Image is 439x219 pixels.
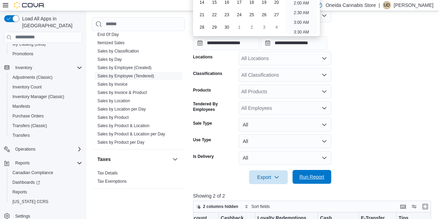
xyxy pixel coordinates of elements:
[291,9,312,17] li: 2:30 AM
[10,40,49,48] a: My Catalog (Beta)
[92,30,185,149] div: Sales
[97,179,127,184] a: Tax Exemptions
[1,144,85,154] button: Operations
[379,1,380,9] p: |
[12,123,47,128] span: Transfers (Classic)
[7,49,85,59] button: Promotions
[97,171,118,175] a: Tax Details
[10,50,36,58] a: Promotions
[326,1,376,9] p: Oneida Cannabis Store
[197,22,208,33] div: day-28
[239,151,331,165] button: All
[299,173,324,180] span: Run Report
[10,93,67,101] a: Inventory Manager (Classic)
[10,178,82,187] span: Dashboards
[97,179,127,184] span: Tax Exemptions
[97,48,139,54] span: Sales by Classification
[193,121,212,126] label: Sale Type
[234,22,245,33] div: day-1
[221,9,232,20] div: day-23
[291,18,312,27] li: 3:00 AM
[15,146,36,152] span: Operations
[193,71,222,76] label: Classifications
[384,1,390,9] span: UD
[7,187,85,197] button: Reports
[203,204,238,209] span: 2 columns hidden
[7,73,85,82] button: Adjustments (Classic)
[12,180,40,185] span: Dashboards
[14,2,45,9] img: Cova
[12,170,53,175] span: Canadian Compliance
[97,106,146,112] span: Sales by Location per Day
[193,36,259,50] input: Press the down key to enter a popover containing a calendar. Press the escape key to close the po...
[421,202,429,211] button: Enter fullscreen
[97,90,147,95] a: Sales by Invoice & Product
[10,178,43,187] a: Dashboards
[97,98,130,103] a: Sales by Location
[10,50,82,58] span: Promotions
[410,202,418,211] button: Display options
[10,122,50,130] a: Transfers (Classic)
[259,22,270,33] div: day-3
[7,168,85,178] button: Canadian Compliance
[10,83,82,91] span: Inventory Count
[7,102,85,111] button: Manifests
[291,28,312,36] li: 3:30 AM
[12,145,82,153] span: Operations
[7,178,85,187] a: Dashboards
[394,1,433,9] p: [PERSON_NAME]
[15,65,32,70] span: Inventory
[97,132,165,136] a: Sales by Product & Location per Day
[97,123,150,128] a: Sales by Product & Location
[221,22,232,33] div: day-30
[10,73,82,82] span: Adjustments (Classic)
[12,159,82,167] span: Reports
[10,73,55,82] a: Adjustments (Classic)
[193,137,211,143] label: Use Type
[97,32,119,37] span: End Of Day
[197,9,208,20] div: day-21
[7,82,85,92] button: Inventory Count
[97,98,130,104] span: Sales by Location
[239,134,331,148] button: All
[10,122,82,130] span: Transfers (Classic)
[12,199,48,204] span: [US_STATE] CCRS
[10,112,82,120] span: Purchase Orders
[253,170,284,184] span: Export
[193,192,433,199] p: Showing 2 of 2
[15,160,30,166] span: Reports
[209,9,220,20] div: day-22
[97,74,154,78] a: Sales by Employee (Tendered)
[97,57,122,62] a: Sales by Day
[97,40,125,45] a: Itemized Sales
[97,156,170,163] button: Taxes
[10,93,82,101] span: Inventory Manager (Classic)
[97,73,154,79] span: Sales by Employee (Tendered)
[1,158,85,168] button: Reports
[97,115,129,120] a: Sales by Product
[10,188,82,196] span: Reports
[249,170,288,184] button: Export
[10,198,82,206] span: Washington CCRS
[12,189,27,195] span: Reports
[12,145,38,153] button: Operations
[193,101,236,112] label: Tendered By Employees
[193,202,241,211] button: 2 columns hidden
[12,51,34,57] span: Promotions
[7,197,85,207] button: [US_STATE] CCRS
[10,169,56,177] a: Canadian Compliance
[97,49,139,54] a: Sales by Classification
[209,22,220,33] div: day-29
[10,112,47,120] a: Purchase Orders
[97,131,165,137] span: Sales by Product & Location per Day
[12,113,44,119] span: Purchase Orders
[12,159,32,167] button: Reports
[15,213,30,219] span: Settings
[10,102,82,111] span: Manifests
[239,118,331,132] button: All
[10,131,82,140] span: Transfers
[97,82,127,87] span: Sales by Invoice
